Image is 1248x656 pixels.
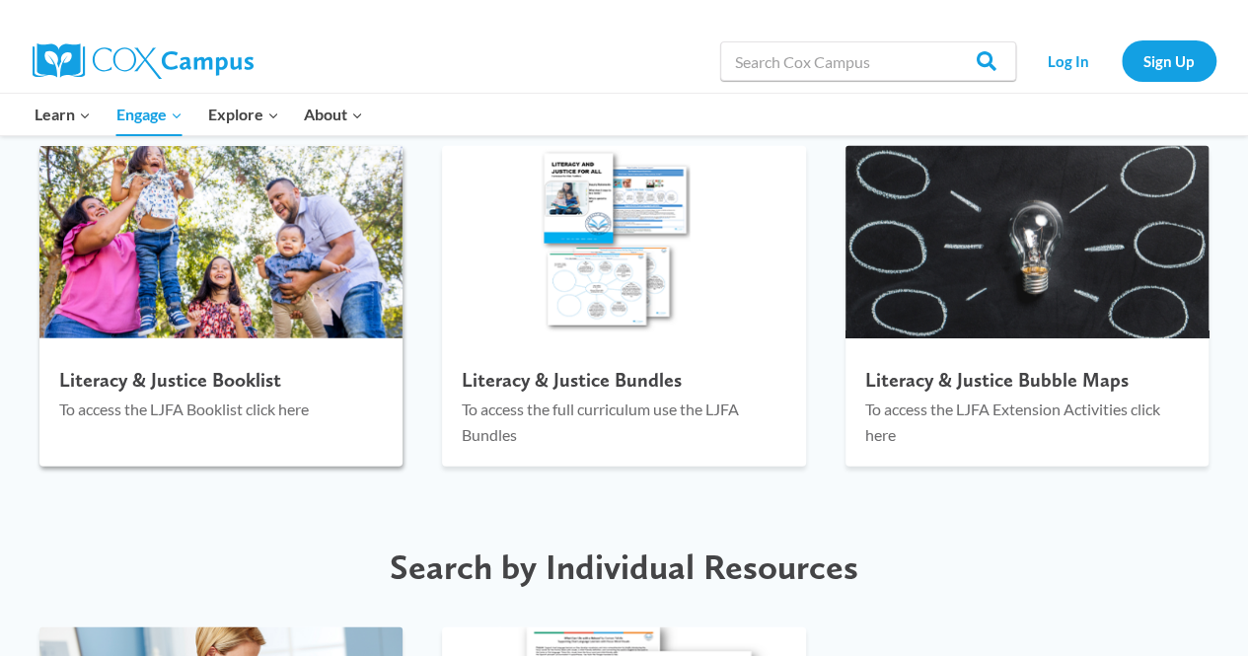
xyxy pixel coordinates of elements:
[1026,40,1112,81] a: Log In
[865,368,1189,392] h4: Literacy & Justice Bubble Maps
[39,146,403,338] img: spanish-talk-read-play-family.jpg
[195,94,292,135] button: Child menu of Explore
[1026,40,1216,81] nav: Secondary Navigation
[33,43,254,79] img: Cox Campus
[59,397,383,422] p: To access the LJFA Booklist click here
[462,368,785,392] h4: Literacy & Justice Bundles
[462,397,785,447] p: To access the full curriculum use the LJFA Bundles
[433,141,815,343] img: LJFA_Bundle-1-1.png
[104,94,195,135] button: Child menu of Engage
[1122,40,1216,81] a: Sign Up
[59,368,383,392] h4: Literacy & Justice Booklist
[845,146,1209,467] a: Literacy & Justice Bubble Maps To access the LJFA Extension Activities click here
[23,94,105,135] button: Child menu of Learn
[442,146,805,467] a: Literacy & Justice Bundles To access the full curriculum use the LJFA Bundles
[837,141,1218,343] img: MicrosoftTeams-image-16-1-1024x623.png
[39,146,403,467] a: Literacy & Justice Booklist To access the LJFA Booklist click here
[390,546,858,588] span: Search by Individual Resources
[23,94,376,135] nav: Primary Navigation
[291,94,376,135] button: Child menu of About
[865,397,1189,447] p: To access the LJFA Extension Activities click here
[720,41,1016,81] input: Search Cox Campus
